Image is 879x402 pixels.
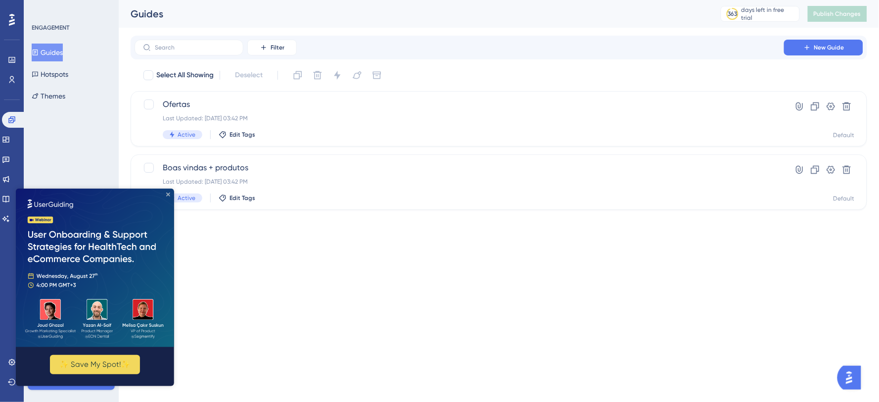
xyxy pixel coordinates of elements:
span: Filter [271,44,284,51]
span: Boas vindas + produtos [163,162,756,174]
div: Close Preview [150,4,154,8]
span: Active [178,131,195,139]
div: Default [833,195,855,202]
div: Guides [131,7,696,21]
iframe: UserGuiding AI Assistant Launcher [837,363,867,393]
span: Edit Tags [230,194,255,202]
button: Deselect [226,66,272,84]
div: ENGAGEMENT [32,24,69,32]
div: days left in free trial [741,6,796,22]
span: Edit Tags [230,131,255,139]
div: 363 [728,10,738,18]
span: Publish Changes [814,10,861,18]
div: Default [833,131,855,139]
button: Themes [32,87,65,105]
button: Filter [247,40,297,55]
button: New Guide [784,40,863,55]
span: Deselect [235,69,263,81]
span: Ofertas [163,99,756,110]
span: New Guide [814,44,844,51]
button: Publish Changes [808,6,867,22]
button: ✨ Save My Spot!✨ [34,166,124,186]
button: Guides [32,44,63,61]
div: Last Updated: [DATE] 03:42 PM [163,178,756,186]
span: Active [178,194,195,202]
button: Edit Tags [219,194,255,202]
button: Edit Tags [219,131,255,139]
div: Last Updated: [DATE] 03:42 PM [163,114,756,122]
input: Search [155,44,235,51]
button: Hotspots [32,65,68,83]
span: Select All Showing [156,69,214,81]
